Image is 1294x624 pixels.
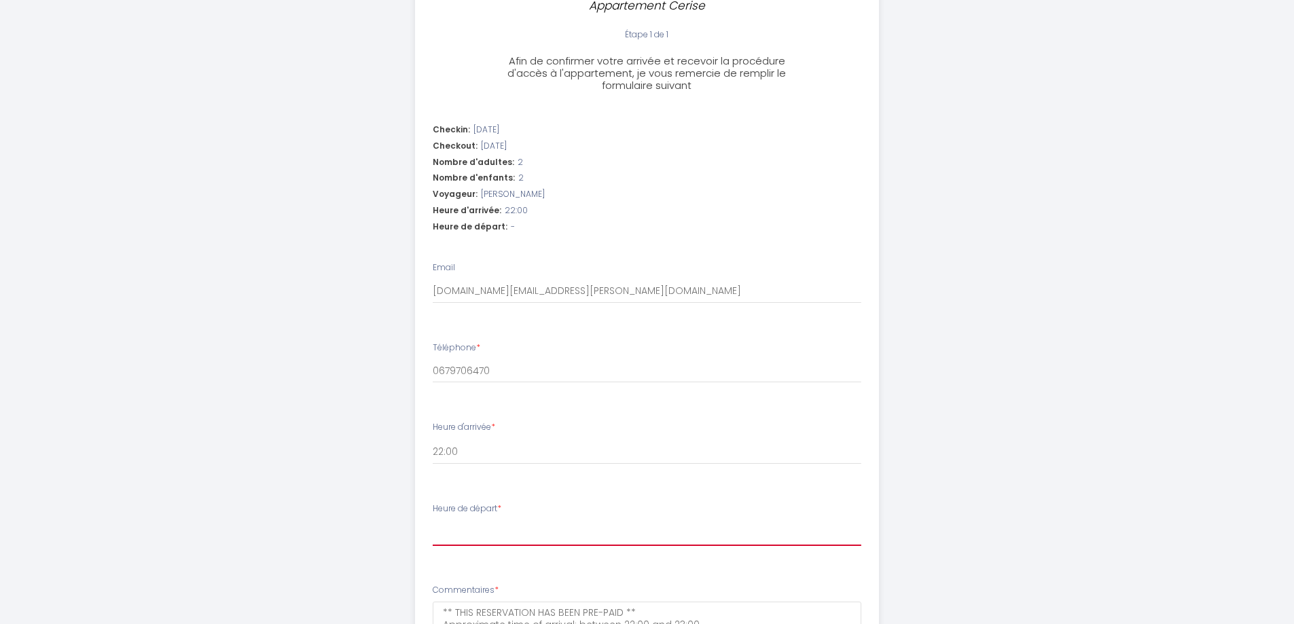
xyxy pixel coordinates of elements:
span: Nombre d'enfants: [433,172,515,185]
span: Heure de départ: [433,221,507,234]
span: - [511,221,515,234]
span: Nombre d'adultes: [433,156,514,169]
span: 2 [518,156,523,169]
label: Commentaires [433,584,499,597]
span: Heure d'arrivée: [433,204,501,217]
span: Afin de confirmer votre arrivée et recevoir la procédure d'accès à l'appartement, je vous remerci... [507,54,786,92]
span: [DATE] [473,124,499,136]
span: [DATE] [481,140,507,153]
label: Heure de départ [433,502,501,515]
label: Email [433,261,455,274]
span: Checkin: [433,124,470,136]
span: Checkout: [433,140,478,153]
label: Heure d'arrivée [433,421,495,434]
span: 2 [518,172,524,185]
span: [PERSON_NAME] [481,188,545,201]
span: Voyageur: [433,188,478,201]
span: Étape 1 de 1 [625,29,668,40]
label: Téléphone [433,342,480,354]
span: 22:00 [505,204,528,217]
